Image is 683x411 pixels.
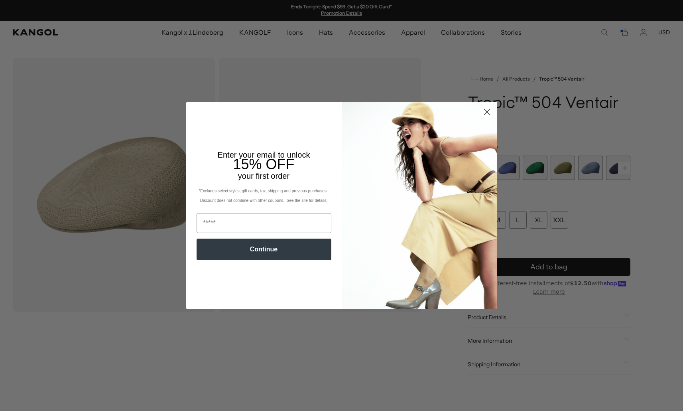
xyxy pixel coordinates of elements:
[199,189,329,203] span: *Excludes select styles, gift cards, tax, shipping and previous purchases. Discount does not comb...
[238,172,289,180] span: your first order
[197,213,331,233] input: Email
[342,102,497,309] img: 93be19ad-e773-4382-80b9-c9d740c9197f.jpeg
[218,150,310,159] span: Enter your email to unlock
[480,105,494,119] button: Close dialog
[233,156,294,172] span: 15% OFF
[197,239,331,260] button: Continue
